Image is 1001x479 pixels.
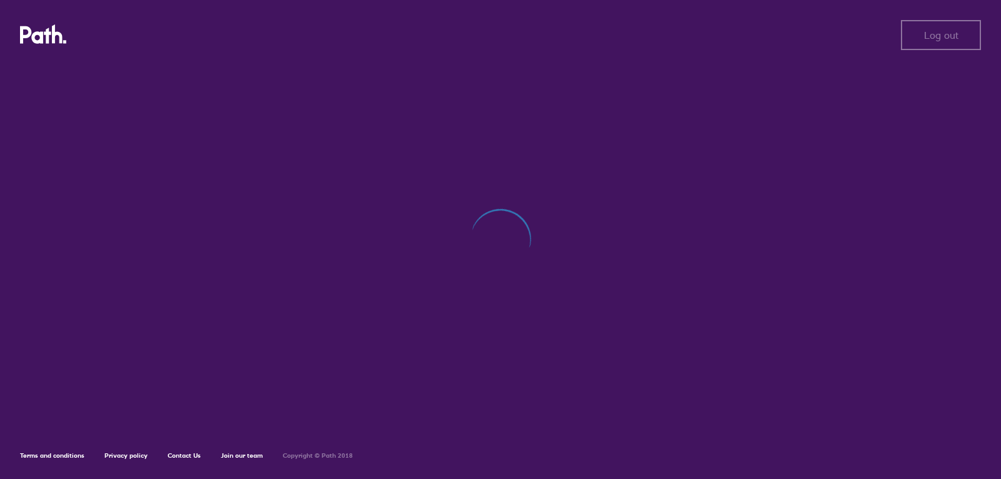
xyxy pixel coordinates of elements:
[283,452,353,460] h6: Copyright © Path 2018
[221,451,263,460] a: Join our team
[901,20,981,50] button: Log out
[168,451,201,460] a: Contact Us
[104,451,148,460] a: Privacy policy
[924,29,958,41] span: Log out
[20,451,84,460] a: Terms and conditions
